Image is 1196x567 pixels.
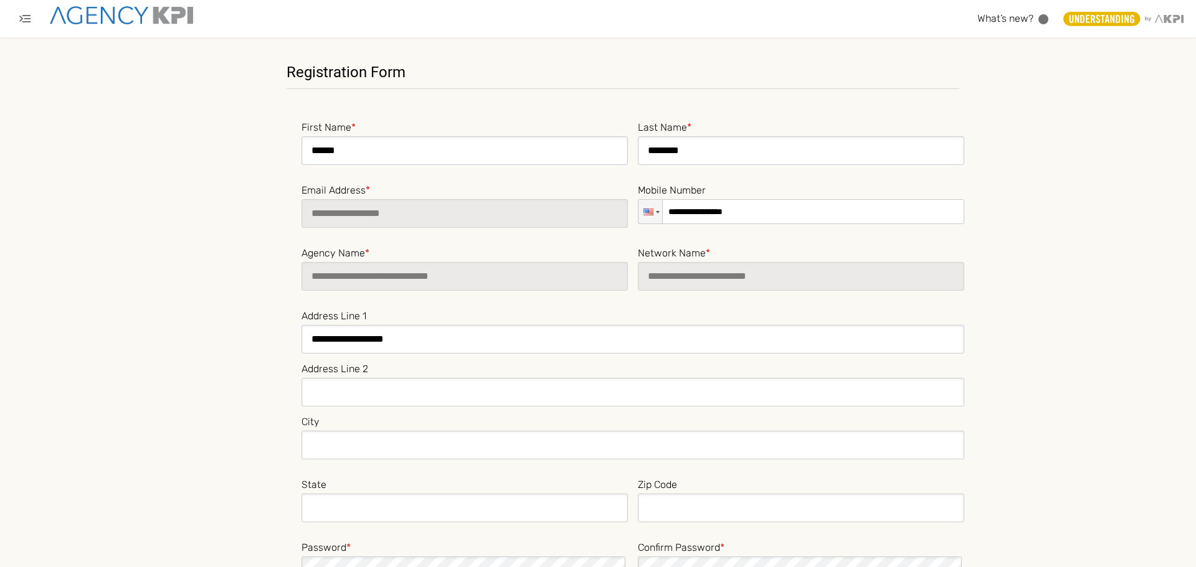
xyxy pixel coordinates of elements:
img: agencykpi-logo-550x69-2d9e3fa8.png [50,6,193,24]
label: Confirm Password [638,538,964,555]
label: Mobile Number [638,180,964,198]
label: City [301,412,964,429]
label: Agency Name [301,243,628,261]
label: Password [301,538,628,555]
label: First Name [301,118,628,135]
label: Email Address [301,180,628,198]
label: Address Line 1 [301,306,964,324]
label: Address Line 2 [301,359,964,377]
div: United States: + 1 [638,200,662,223]
label: Network Name [638,243,964,261]
label: Last Name [638,118,964,135]
h5: Registration Form [287,62,959,82]
span: What’s new? [977,12,1033,24]
label: Zip Code [638,475,964,492]
label: State [301,475,628,492]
